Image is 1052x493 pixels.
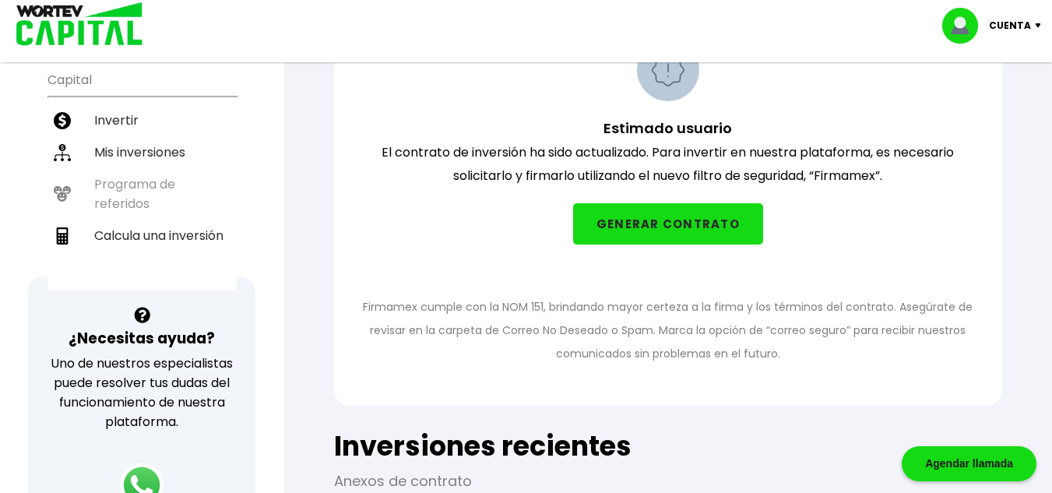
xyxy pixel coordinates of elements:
a: Calcula una inversión [47,220,237,252]
div: Agendar llamada [902,446,1036,481]
p: Firmamex cumple con la NOM 151, brindando mayor certeza a la firma y los términos del contrato. A... [354,295,982,365]
p: El contrato de inversión ha sido actualizado. Para invertir en nuestra plataforma, es necesario s... [354,117,982,188]
img: inversiones-icon.6695dc30.svg [54,144,71,161]
span: Estimado usuario [603,118,732,138]
a: Invertir [47,104,237,136]
img: icon-down [1031,23,1052,28]
img: invertir-icon.b3b967d7.svg [54,112,71,129]
img: calculadora-icon.17d418c4.svg [54,227,71,245]
p: Uno de nuestros especialistas puede resolver tus dudas del funcionamiento de nuestra plataforma. [48,354,235,431]
h3: ¿Necesitas ayuda? [69,327,215,350]
p: Cuenta [989,14,1031,37]
a: Anexos de contrato [334,471,472,491]
h2: Inversiones recientes [334,431,1002,462]
img: profile-image [942,8,989,44]
ul: Capital [47,62,237,291]
a: Mis inversiones [47,136,237,168]
button: GENERAR CONTRATO [573,203,763,245]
